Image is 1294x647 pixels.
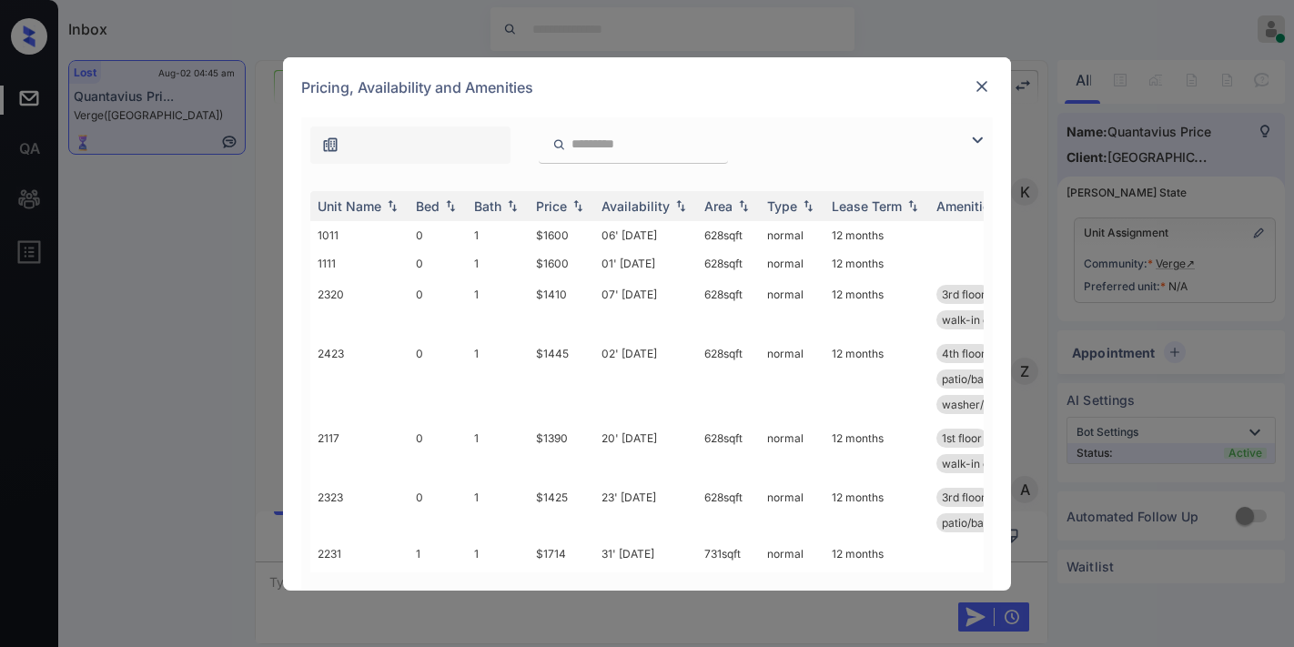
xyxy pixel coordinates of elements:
[318,198,381,214] div: Unit Name
[594,278,697,337] td: 07' [DATE]
[824,278,929,337] td: 12 months
[760,221,824,249] td: normal
[467,568,529,596] td: 1
[760,249,824,278] td: normal
[310,568,409,596] td: 1215
[552,136,566,153] img: icon-zuma
[467,337,529,421] td: 1
[760,540,824,568] td: normal
[409,221,467,249] td: 0
[697,421,760,480] td: 628 sqft
[760,568,824,596] td: normal
[529,540,594,568] td: $1714
[310,249,409,278] td: 1111
[594,337,697,421] td: 02' [DATE]
[310,421,409,480] td: 2117
[383,199,401,212] img: sorting
[467,278,529,337] td: 1
[942,431,982,445] span: 1st floor
[760,337,824,421] td: normal
[697,278,760,337] td: 628 sqft
[310,480,409,540] td: 2323
[824,337,929,421] td: 12 months
[824,249,929,278] td: 12 months
[672,199,690,212] img: sorting
[942,372,1012,386] span: patio/balcony
[594,421,697,480] td: 20' [DATE]
[409,421,467,480] td: 0
[966,129,988,151] img: icon-zuma
[942,347,986,360] span: 4th floor
[767,198,797,214] div: Type
[824,480,929,540] td: 12 months
[697,337,760,421] td: 628 sqft
[697,480,760,540] td: 628 sqft
[409,480,467,540] td: 0
[942,516,1012,530] span: patio/balcony
[942,398,1012,411] span: washer/dryer
[467,480,529,540] td: 1
[529,568,594,596] td: $1714
[310,337,409,421] td: 2423
[529,480,594,540] td: $1425
[760,480,824,540] td: normal
[760,278,824,337] td: normal
[474,198,501,214] div: Bath
[936,198,997,214] div: Amenities
[942,490,986,504] span: 3rd floor
[697,568,760,596] td: 731 sqft
[697,540,760,568] td: 731 sqft
[310,278,409,337] td: 2320
[416,198,440,214] div: Bed
[973,77,991,96] img: close
[904,199,922,212] img: sorting
[704,198,733,214] div: Area
[467,249,529,278] td: 1
[283,57,1011,117] div: Pricing, Availability and Amenities
[441,199,460,212] img: sorting
[734,199,753,212] img: sorting
[942,457,1014,470] span: walk-in closet
[942,288,986,301] span: 3rd floor
[467,540,529,568] td: 1
[594,249,697,278] td: 01' [DATE]
[824,568,929,596] td: 12 months
[799,199,817,212] img: sorting
[310,540,409,568] td: 2231
[942,313,1014,327] span: walk-in closet
[569,199,587,212] img: sorting
[503,199,521,212] img: sorting
[824,221,929,249] td: 12 months
[529,249,594,278] td: $1600
[594,540,697,568] td: 31' [DATE]
[697,249,760,278] td: 628 sqft
[824,540,929,568] td: 12 months
[594,221,697,249] td: 06' [DATE]
[824,421,929,480] td: 12 months
[409,568,467,596] td: 1
[409,540,467,568] td: 1
[697,221,760,249] td: 628 sqft
[321,136,339,154] img: icon-zuma
[594,568,697,596] td: 06' [DATE]
[536,198,567,214] div: Price
[409,278,467,337] td: 0
[409,337,467,421] td: 0
[602,198,670,214] div: Availability
[594,480,697,540] td: 23' [DATE]
[467,221,529,249] td: 1
[409,249,467,278] td: 0
[529,421,594,480] td: $1390
[832,198,902,214] div: Lease Term
[529,278,594,337] td: $1410
[529,221,594,249] td: $1600
[760,421,824,480] td: normal
[529,337,594,421] td: $1445
[467,421,529,480] td: 1
[310,221,409,249] td: 1011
